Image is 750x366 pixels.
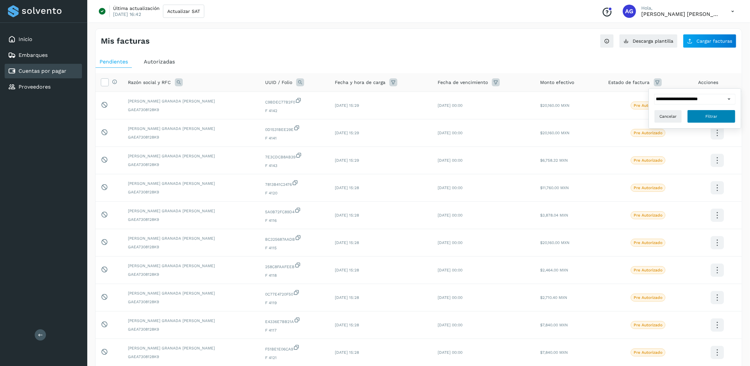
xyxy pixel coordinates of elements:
[144,59,175,65] span: Autorizadas
[540,240,570,245] span: $20,160.00 MXN
[619,34,678,48] button: Descarga plantilla
[19,68,66,74] a: Cuentas por pagar
[540,268,568,272] span: $2,464.00 MXN
[265,125,324,133] span: 0D1531BEE29E
[540,213,568,218] span: $3,878.04 MXN
[438,103,462,108] span: [DATE] 00:00
[335,103,359,108] span: [DATE] 15:29
[634,213,662,218] p: Pre Autorizado
[19,36,32,42] a: Inicio
[128,318,255,324] span: [PERSON_NAME] GRANADA [PERSON_NAME]
[438,240,462,245] span: [DATE] 00:00
[698,79,718,86] span: Acciones
[128,153,255,159] span: [PERSON_NAME] GRANADA [PERSON_NAME]
[99,59,128,65] span: Pendientes
[19,52,48,58] a: Embarques
[540,158,568,163] span: $6,758.32 MXN
[438,350,462,355] span: [DATE] 00:00
[634,103,662,108] p: Pre Autorizado
[335,131,359,135] span: [DATE] 15:29
[128,299,255,305] span: GAEA7308128K9
[335,79,385,86] span: Fecha y hora de carga
[265,272,324,278] span: F 4118
[540,350,568,355] span: $7,840.00 MXN
[5,48,82,62] div: Embarques
[128,162,255,168] span: GAEA7308128K9
[540,185,569,190] span: $11,760.00 MXN
[163,5,204,18] button: Actualizar SAT
[540,103,570,108] span: $20,160.00 MXN
[335,350,359,355] span: [DATE] 15:28
[265,262,324,270] span: 258C8FAAFEEB
[128,181,255,186] span: [PERSON_NAME] GRANADA [PERSON_NAME]
[128,345,255,351] span: [PERSON_NAME] GRANADA [PERSON_NAME]
[438,295,462,300] span: [DATE] 00:00
[634,158,662,163] p: Pre Autorizado
[128,134,255,140] span: GAEA7308128K9
[128,326,255,332] span: GAEA7308128K9
[265,355,324,361] span: F 4121
[634,350,662,355] p: Pre Autorizado
[335,240,359,245] span: [DATE] 15:28
[633,39,673,43] span: Descarga plantilla
[265,108,324,114] span: F 4142
[265,317,324,325] span: E4336E7BB21A
[19,84,51,90] a: Proveedores
[634,268,662,272] p: Pre Autorizado
[540,295,567,300] span: $2,710.40 MXN
[101,36,150,46] h4: Mis facturas
[265,97,324,105] span: C9BDEC77B2F0
[265,344,324,352] span: F51BE1E06CA9
[683,34,736,48] button: Cargar facturas
[5,80,82,94] div: Proveedores
[540,79,574,86] span: Monto efectivo
[609,79,650,86] span: Estado de factura
[641,11,721,17] p: Abigail Gonzalez Leon
[335,158,359,163] span: [DATE] 15:29
[634,131,662,135] p: Pre Autorizado
[128,107,255,113] span: GAEA7308128K9
[634,295,662,300] p: Pre Autorizado
[265,234,324,242] span: BC325687AADB
[128,217,255,223] span: GAEA7308128K9
[265,79,292,86] span: UUID / Folio
[265,245,324,251] span: F 4115
[265,190,324,196] span: F 4120
[335,323,359,327] span: [DATE] 15:28
[335,268,359,272] span: [DATE] 15:28
[634,323,662,327] p: Pre Autorizado
[113,5,160,11] p: Última actualización
[335,213,359,218] span: [DATE] 15:28
[438,185,462,190] span: [DATE] 00:00
[634,240,662,245] p: Pre Autorizado
[540,131,570,135] span: $20,160.00 MXN
[696,39,732,43] span: Cargar facturas
[335,185,359,190] span: [DATE] 15:28
[265,152,324,160] span: 7E3CDCB8AB39
[265,207,324,215] span: 5A0B72FC89D4
[5,32,82,47] div: Inicio
[5,64,82,78] div: Cuentas por pagar
[128,98,255,104] span: [PERSON_NAME] GRANADA [PERSON_NAME]
[265,218,324,224] span: F 4116
[128,126,255,132] span: [PERSON_NAME] GRANADA [PERSON_NAME]
[128,263,255,269] span: [PERSON_NAME] GRANADA [PERSON_NAME]
[265,180,324,187] span: 7813B41C2476
[265,163,324,169] span: F 4143
[540,323,568,327] span: $7,840.00 MXN
[641,5,721,11] p: Hola,
[438,323,462,327] span: [DATE] 00:00
[438,158,462,163] span: [DATE] 00:00
[167,9,200,14] span: Actualizar SAT
[265,135,324,141] span: F 4141
[634,185,662,190] p: Pre Autorizado
[438,131,462,135] span: [DATE] 00:00
[265,300,324,306] span: F 4119
[438,79,488,86] span: Fecha de vencimiento
[128,189,255,195] span: GAEA7308128K9
[438,213,462,218] span: [DATE] 00:00
[265,289,324,297] span: 0C77E4720F50
[128,271,255,277] span: GAEA7308128K9
[128,290,255,296] span: [PERSON_NAME] GRANADA [PERSON_NAME]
